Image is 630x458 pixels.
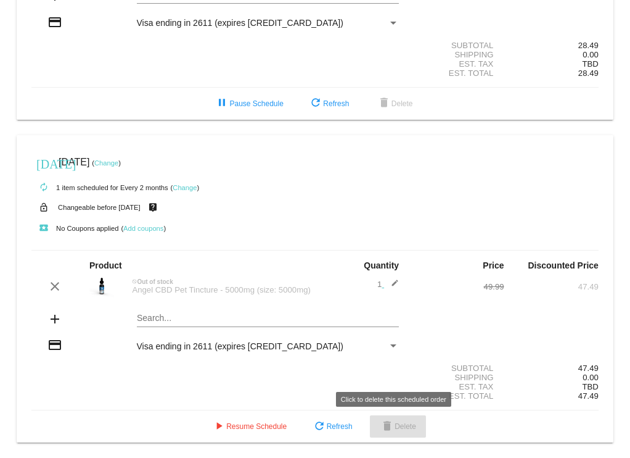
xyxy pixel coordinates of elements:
[211,420,226,435] mat-icon: play_arrow
[312,422,353,431] span: Refresh
[36,180,51,195] mat-icon: autorenew
[137,341,399,351] mat-select: Payment Method
[504,282,599,291] div: 47.49
[126,285,315,294] div: Angel CBD Pet Tincture - 5000mg (size: 5000mg)
[409,373,504,382] div: Shipping
[47,312,62,327] mat-icon: add
[582,59,598,69] span: TBD
[211,422,287,431] span: Resume Schedule
[36,221,51,236] mat-icon: local_play
[137,314,399,323] input: Search...
[370,415,426,438] button: Delete
[583,373,599,382] span: 0.00
[47,279,62,294] mat-icon: clear
[380,422,416,431] span: Delete
[377,280,399,289] span: 1
[578,69,599,78] span: 28.49
[409,364,504,373] div: Subtotal
[205,93,293,115] button: Pause Schedule
[308,96,323,111] mat-icon: refresh
[409,382,504,391] div: Est. Tax
[137,18,343,28] span: Visa ending in 2611 (expires [CREDIT_CARD_DATA])
[123,225,163,232] a: Add coupons
[36,199,51,215] mat-icon: lock_open
[126,278,315,285] div: Out of stock
[31,225,118,232] small: No Coupons applied
[171,184,200,191] small: ( )
[36,156,51,170] mat-icon: [DATE]
[380,420,395,435] mat-icon: delete
[47,338,62,352] mat-icon: credit_card
[583,50,599,59] span: 0.00
[364,260,399,270] strong: Quantity
[121,225,166,232] small: ( )
[137,18,399,28] mat-select: Payment Method
[384,279,399,294] mat-icon: edit
[483,260,504,270] strong: Price
[409,50,504,59] div: Shipping
[367,93,423,115] button: Delete
[302,415,362,438] button: Refresh
[312,420,327,435] mat-icon: refresh
[409,282,504,291] div: 49.99
[47,15,62,30] mat-icon: credit_card
[377,99,413,108] span: Delete
[145,199,160,215] mat-icon: live_help
[215,99,283,108] span: Pause Schedule
[31,184,168,191] small: 1 item scheduled for Every 2 months
[173,184,197,191] a: Change
[409,391,504,401] div: Est. Total
[308,99,349,108] span: Refresh
[137,341,343,351] span: Visa ending in 2611 (expires [CREDIT_CARD_DATA])
[92,159,121,167] small: ( )
[377,96,391,111] mat-icon: delete
[504,364,599,373] div: 47.49
[582,382,598,391] span: TBD
[409,69,504,78] div: Est. Total
[504,41,599,50] div: 28.49
[58,204,141,211] small: Changeable before [DATE]
[89,273,114,298] img: angel-pet-5000.webp
[89,260,122,270] strong: Product
[578,391,599,401] span: 47.49
[409,59,504,69] div: Est. Tax
[215,96,229,111] mat-icon: pause
[132,279,137,284] mat-icon: not_interested
[409,41,504,50] div: Subtotal
[94,159,118,167] a: Change
[202,415,297,438] button: Resume Schedule
[298,93,359,115] button: Refresh
[528,260,598,270] strong: Discounted Price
